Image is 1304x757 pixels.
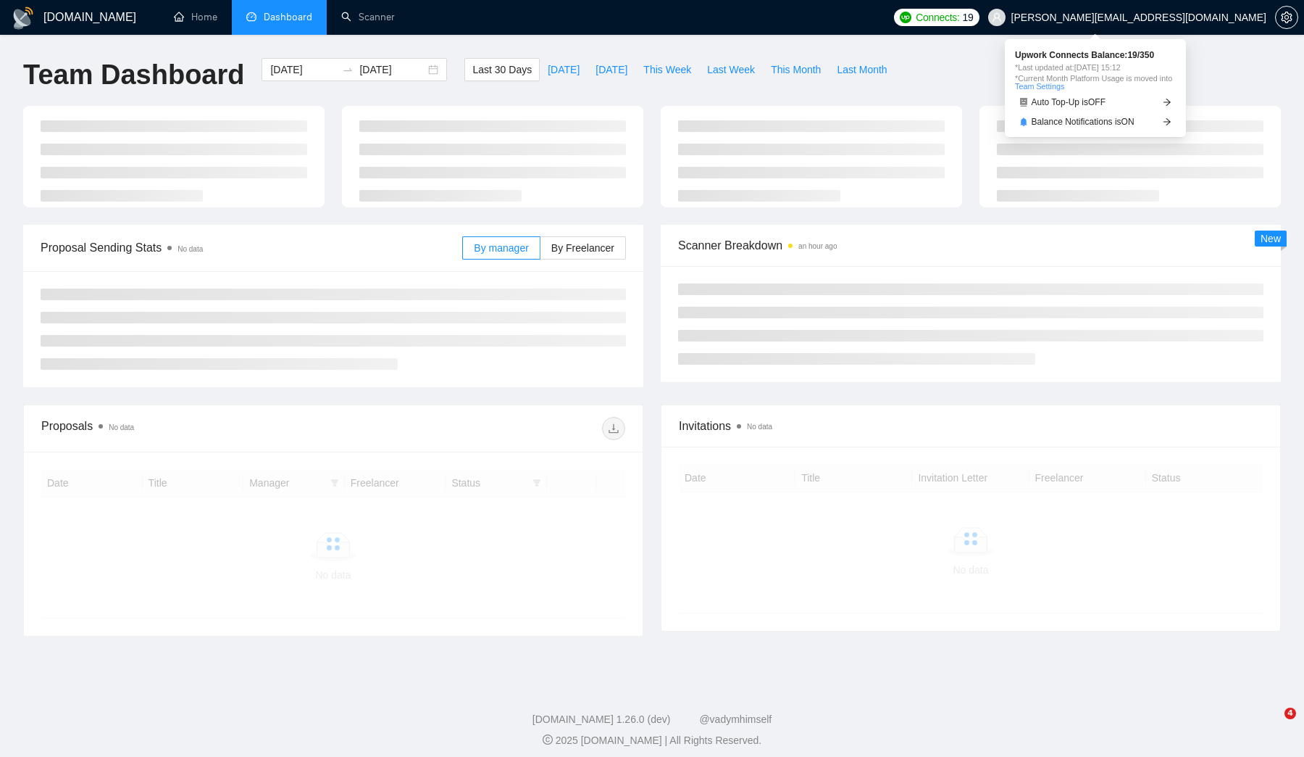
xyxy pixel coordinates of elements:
span: No data [109,423,134,431]
span: No data [177,245,203,253]
a: [DOMAIN_NAME] 1.26.0 (dev) [532,713,671,725]
a: bellBalance Notifications isONarrow-right [1015,115,1176,130]
span: By manager [474,242,528,254]
span: Scanner Breakdown [678,236,1263,255]
span: swap-right [342,64,354,75]
span: to [342,64,354,75]
button: Last 30 Days [464,58,540,81]
span: Connects: [916,9,959,25]
span: This Week [643,62,691,78]
span: Invitations [679,417,1263,435]
img: logo [12,7,35,30]
a: @vadymhimself [699,713,772,725]
input: Start date [270,62,336,78]
button: This Month [763,58,829,81]
button: [DATE] [588,58,635,81]
span: Proposal Sending Stats [41,239,462,257]
span: user [992,12,1002,22]
span: *Last updated at: [DATE] 15:12 [1015,64,1176,72]
img: upwork-logo.png [900,12,911,23]
div: Proposals [41,417,333,440]
span: [DATE] [595,62,627,78]
a: searchScanner [341,11,395,23]
a: robotAuto Top-Up isOFFarrow-right [1015,95,1176,110]
span: 4 [1284,708,1296,719]
button: Last Week [699,58,763,81]
span: Last Week [707,62,755,78]
h1: Team Dashboard [23,58,244,92]
input: End date [359,62,425,78]
button: [DATE] [540,58,588,81]
span: No data [747,423,772,431]
div: 2025 [DOMAIN_NAME] | All Rights Reserved. [12,733,1292,748]
span: New [1261,233,1281,244]
span: arrow-right [1163,117,1171,126]
span: copyright [543,735,553,745]
iframe: Intercom live chat [1255,708,1290,742]
button: setting [1275,6,1298,29]
button: This Week [635,58,699,81]
button: Last Month [829,58,895,81]
span: Balance Notifications is ON [1032,117,1134,126]
span: dashboard [246,12,256,22]
span: setting [1276,12,1297,23]
span: By Freelancer [551,242,614,254]
span: Last Month [837,62,887,78]
span: Dashboard [264,11,312,23]
span: This Month [771,62,821,78]
span: arrow-right [1163,98,1171,107]
span: robot [1019,98,1028,107]
a: setting [1275,12,1298,23]
span: *Current Month Platform Usage is moved into [1015,75,1176,91]
a: homeHome [174,11,217,23]
span: Last 30 Days [472,62,532,78]
time: an hour ago [798,242,837,250]
a: Team Settings [1015,82,1064,91]
span: Upwork Connects Balance: 19 / 350 [1015,51,1176,59]
span: 19 [963,9,974,25]
span: [DATE] [548,62,580,78]
span: bell [1019,117,1028,126]
span: Auto Top-Up is OFF [1032,98,1106,107]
